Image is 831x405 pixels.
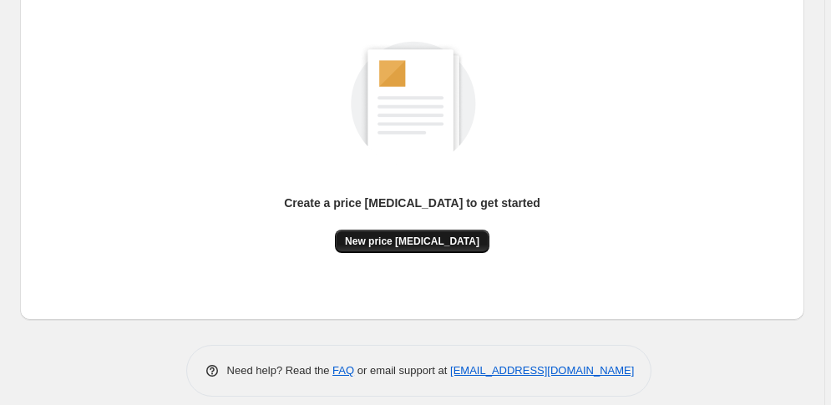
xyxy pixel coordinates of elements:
span: or email support at [354,364,450,377]
span: New price [MEDICAL_DATA] [345,235,479,248]
a: FAQ [332,364,354,377]
button: New price [MEDICAL_DATA] [335,230,489,253]
a: [EMAIL_ADDRESS][DOMAIN_NAME] [450,364,634,377]
span: Need help? Read the [227,364,333,377]
p: Create a price [MEDICAL_DATA] to get started [284,195,540,211]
